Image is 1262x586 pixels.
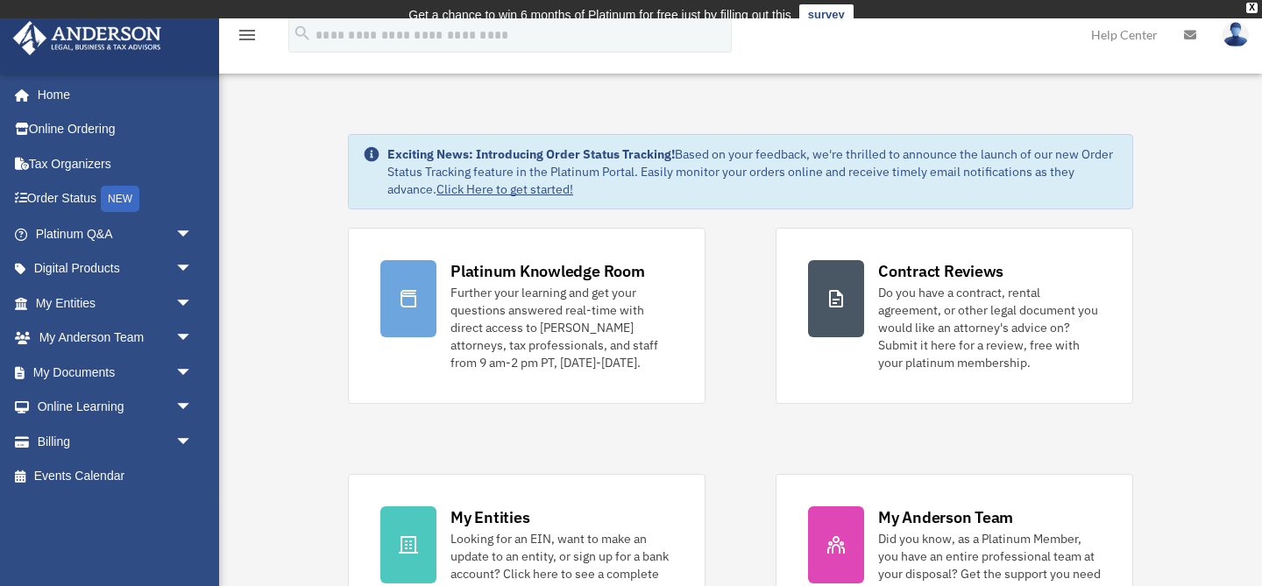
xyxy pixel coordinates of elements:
[237,31,258,46] a: menu
[12,77,210,112] a: Home
[12,146,219,181] a: Tax Organizers
[175,355,210,391] span: arrow_drop_down
[450,506,529,528] div: My Entities
[12,459,219,494] a: Events Calendar
[776,228,1133,404] a: Contract Reviews Do you have a contract, rental agreement, or other legal document you would like...
[175,321,210,357] span: arrow_drop_down
[175,286,210,321] span: arrow_drop_down
[175,424,210,460] span: arrow_drop_down
[12,355,219,390] a: My Documentsarrow_drop_down
[878,260,1003,282] div: Contract Reviews
[101,186,139,212] div: NEW
[237,25,258,46] i: menu
[387,145,1118,198] div: Based on your feedback, we're thrilled to announce the launch of our new Order Status Tracking fe...
[12,251,219,286] a: Digital Productsarrow_drop_down
[1223,22,1249,47] img: User Pic
[12,216,219,251] a: Platinum Q&Aarrow_drop_down
[878,506,1013,528] div: My Anderson Team
[1246,3,1258,13] div: close
[12,112,219,147] a: Online Ordering
[175,251,210,287] span: arrow_drop_down
[450,260,645,282] div: Platinum Knowledge Room
[12,286,219,321] a: My Entitiesarrow_drop_down
[293,24,312,43] i: search
[12,181,219,217] a: Order StatusNEW
[436,181,573,197] a: Click Here to get started!
[175,390,210,426] span: arrow_drop_down
[387,146,675,162] strong: Exciting News: Introducing Order Status Tracking!
[878,284,1101,371] div: Do you have a contract, rental agreement, or other legal document you would like an attorney's ad...
[12,424,219,459] a: Billingarrow_drop_down
[12,390,219,425] a: Online Learningarrow_drop_down
[450,284,673,371] div: Further your learning and get your questions answered real-time with direct access to [PERSON_NAM...
[8,21,167,55] img: Anderson Advisors Platinum Portal
[175,216,210,252] span: arrow_drop_down
[12,321,219,356] a: My Anderson Teamarrow_drop_down
[348,228,705,404] a: Platinum Knowledge Room Further your learning and get your questions answered real-time with dire...
[799,4,854,25] a: survey
[408,4,791,25] div: Get a chance to win 6 months of Platinum for free just by filling out this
